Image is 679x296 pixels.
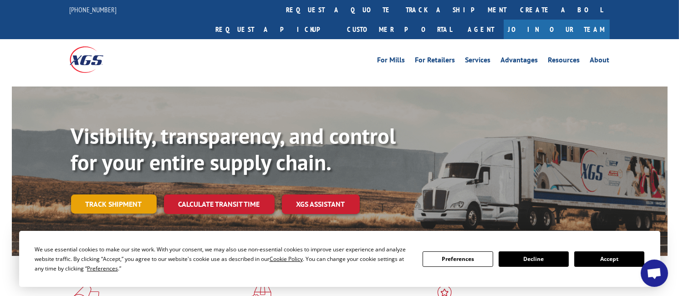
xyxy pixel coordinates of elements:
[415,56,455,66] a: For Retailers
[548,56,580,66] a: Resources
[641,260,668,287] div: Open chat
[459,20,504,39] a: Agent
[19,231,660,287] div: Cookie Consent Prompt
[574,251,644,267] button: Accept
[35,245,412,273] div: We use essential cookies to make our site work. With your consent, we may also use non-essential ...
[164,194,275,214] a: Calculate transit time
[465,56,491,66] a: Services
[378,56,405,66] a: For Mills
[71,194,157,214] a: Track shipment
[590,56,610,66] a: About
[504,20,610,39] a: Join Our Team
[209,20,341,39] a: Request a pickup
[270,255,303,263] span: Cookie Policy
[341,20,459,39] a: Customer Portal
[501,56,538,66] a: Advantages
[70,5,117,14] a: [PHONE_NUMBER]
[499,251,569,267] button: Decline
[423,251,493,267] button: Preferences
[71,122,396,176] b: Visibility, transparency, and control for your entire supply chain.
[87,265,118,272] span: Preferences
[282,194,360,214] a: XGS ASSISTANT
